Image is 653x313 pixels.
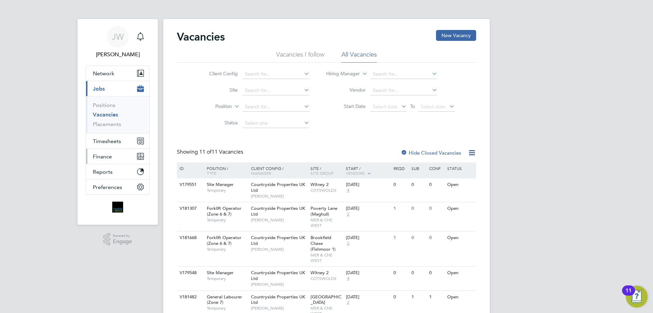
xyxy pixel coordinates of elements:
span: COTSWOLDS [311,188,343,193]
span: 4 [346,276,350,282]
div: V181668 [178,232,202,244]
button: Jobs [86,81,149,96]
span: 2 [346,241,350,247]
span: Powered by [113,233,132,239]
div: V181307 [178,202,202,215]
label: Start Date [326,103,366,109]
div: V179551 [178,178,202,191]
span: Site Group [311,170,334,176]
div: 0 [410,232,428,244]
span: Witney 2 [311,270,329,276]
a: JW[PERSON_NAME] [86,26,150,59]
span: Select date [421,104,445,110]
div: 1 [410,291,428,303]
li: All Vacancies [341,50,377,63]
div: 1 [392,232,409,244]
span: Timesheets [93,138,121,144]
a: Powered byEngage [103,233,132,246]
div: Showing [177,148,245,156]
span: Countryside Properties UK Ltd [251,270,305,281]
div: Open [446,291,475,303]
div: Conf [428,162,445,174]
span: Temporary [207,276,248,281]
a: Go to home page [86,202,150,213]
div: 1 [428,291,445,303]
label: Status [199,120,238,126]
div: 1 [392,202,409,215]
span: Countryside Properties UK Ltd [251,235,305,246]
div: Open [446,202,475,215]
div: Status [446,162,475,174]
span: MER & CHE WEST [311,252,343,263]
span: Temporary [207,306,248,311]
span: MER & CHE WEST [311,217,343,228]
span: General Labourer (Zone 7) [207,294,242,306]
div: 0 [410,202,428,215]
a: Placements [93,121,121,127]
span: Temporary [207,188,248,193]
span: COTSWOLDS [311,276,343,281]
input: Search for... [370,86,437,95]
div: [DATE] [346,182,390,188]
div: [DATE] [346,206,390,212]
div: 0 [410,178,428,191]
span: Finance [93,153,112,160]
button: New Vacancy [436,30,476,41]
span: Select date [373,104,397,110]
span: To [408,102,417,111]
input: Search for... [242,69,309,79]
span: 2 [346,212,350,217]
nav: Main navigation [78,19,158,225]
span: Temporary [207,217,248,223]
input: Search for... [242,86,309,95]
span: Type [207,170,216,176]
span: 11 of [199,148,212,155]
span: Site Manager [207,270,234,276]
span: Engage [113,239,132,245]
span: Countryside Properties UK Ltd [251,205,305,217]
span: Temporary [207,247,248,252]
div: 0 [392,291,409,303]
span: Network [93,70,114,77]
label: Hiring Manager [321,71,360,77]
button: Preferences [86,179,149,194]
div: ID [178,162,202,174]
div: Open [446,267,475,279]
div: [DATE] [346,235,390,241]
label: Position [193,103,232,110]
span: [PERSON_NAME] [251,247,307,252]
span: JW [112,32,124,41]
div: 0 [428,267,445,279]
label: Hide Closed Vacancies [401,150,461,156]
div: Reqd [392,162,409,174]
img: bromak-logo-retina.png [112,202,123,213]
span: Forklift Operator (Zone 6 & 7) [207,205,241,217]
button: Network [86,66,149,81]
div: Client Config / [249,162,309,179]
input: Search for... [370,69,437,79]
div: 0 [392,178,409,191]
div: [DATE] [346,270,390,276]
div: Start / [344,162,392,179]
div: Open [446,178,475,191]
span: 4 [346,188,350,193]
span: [PERSON_NAME] [251,306,307,311]
div: Sub [410,162,428,174]
span: Site Manager [207,182,234,187]
label: Client Config [199,71,238,77]
a: Vacancies [93,111,118,118]
li: Vacancies I follow [276,50,324,63]
span: Jobs [93,85,105,92]
button: Open Resource Center, 11 new notifications [626,286,648,308]
span: [GEOGRAPHIC_DATA] [311,294,341,306]
div: Site / [309,162,345,179]
span: Poverty Lane (Maghull) [311,205,337,217]
span: [PERSON_NAME] [251,193,307,199]
div: V179548 [178,267,202,279]
span: Brookfield Chase (Fishmoor 1) [311,235,336,252]
input: Search for... [242,102,309,112]
div: 0 [428,178,445,191]
label: Site [199,87,238,93]
span: Witney 2 [311,182,329,187]
button: Reports [86,164,149,179]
